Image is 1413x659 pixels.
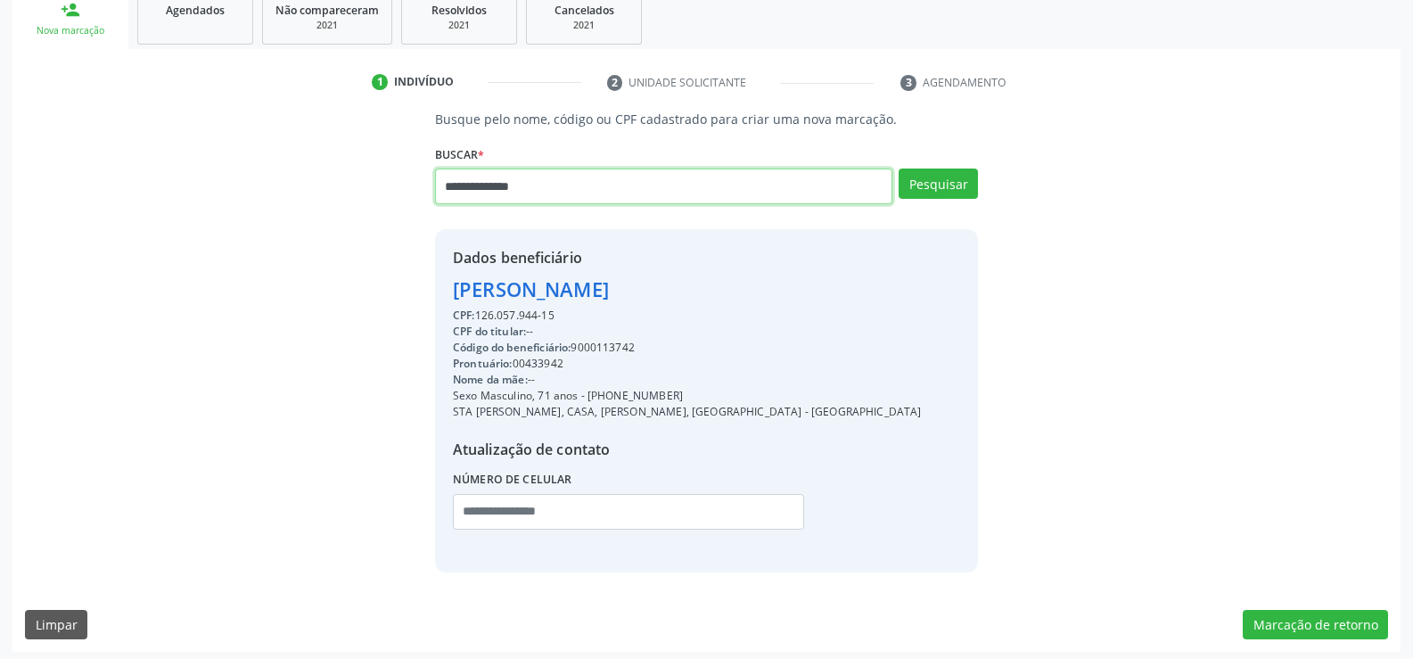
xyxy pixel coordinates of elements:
[539,19,628,32] div: 2021
[453,439,922,460] div: Atualização de contato
[25,610,87,640] button: Limpar
[453,324,922,340] div: --
[453,356,513,371] span: Prontuário:
[275,3,379,18] span: Não compareceram
[453,324,526,339] span: CPF do titular:
[453,275,922,304] div: [PERSON_NAME]
[453,404,922,420] div: STA [PERSON_NAME], CASA, [PERSON_NAME], [GEOGRAPHIC_DATA] - [GEOGRAPHIC_DATA]
[453,247,922,268] div: Dados beneficiário
[435,141,484,169] label: Buscar
[415,19,504,32] div: 2021
[435,110,978,128] p: Busque pelo nome, código ou CPF cadastrado para criar uma nova marcação.
[166,3,225,18] span: Agendados
[25,24,116,37] div: Nova marcação
[899,169,978,199] button: Pesquisar
[394,74,454,90] div: Indivíduo
[453,340,571,355] span: Código do beneficiário:
[453,466,572,494] label: Número de celular
[453,356,922,372] div: 00433942
[431,3,487,18] span: Resolvidos
[555,3,614,18] span: Cancelados
[453,372,922,388] div: --
[275,19,379,32] div: 2021
[1243,610,1388,640] button: Marcação de retorno
[453,308,922,324] div: 126.057.944-15
[453,388,922,404] div: Sexo Masculino, 71 anos - [PHONE_NUMBER]
[453,308,475,323] span: CPF:
[372,74,388,90] div: 1
[453,340,922,356] div: 9000113742
[453,372,528,387] span: Nome da mãe:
